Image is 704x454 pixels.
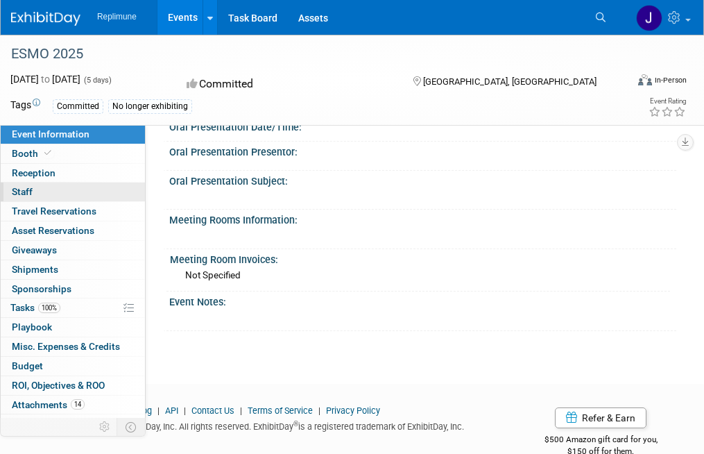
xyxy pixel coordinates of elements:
[1,299,145,317] a: Tasks100%
[654,75,687,85] div: In-Person
[180,405,189,416] span: |
[10,302,60,313] span: Tasks
[53,99,103,114] div: Committed
[1,357,145,376] a: Budget
[39,74,52,85] span: to
[169,142,676,159] div: Oral Presentation Presentor:
[12,321,52,333] span: Playbook
[583,72,687,93] div: Event Format
[154,405,163,416] span: |
[11,12,80,26] img: ExhibitDay
[555,407,646,428] a: Refer & Earn
[1,183,145,201] a: Staff
[185,269,665,282] div: Not Specified
[1,280,145,299] a: Sponsorships
[12,360,43,371] span: Budget
[248,405,313,416] a: Terms of Service
[44,149,51,157] i: Booth reservation complete
[83,76,112,85] span: (5 days)
[12,205,96,217] span: Travel Reservations
[12,186,33,197] span: Staff
[1,164,145,183] a: Reception
[12,148,54,159] span: Booth
[12,283,71,294] span: Sponsorships
[182,72,390,96] div: Committed
[170,249,670,267] div: Meeting Room Invoices:
[191,405,234,416] a: Contact Us
[237,405,246,416] span: |
[93,418,117,436] td: Personalize Event Tab Strip
[1,260,145,279] a: Shipments
[12,399,85,410] span: Attachments
[12,128,89,140] span: Event Information
[638,74,652,85] img: Format-Inperson.png
[10,74,80,85] span: [DATE] [DATE]
[12,225,94,236] span: Asset Reservations
[165,405,178,416] a: API
[1,221,145,240] a: Asset Reservations
[293,420,298,428] sup: ®
[636,5,662,31] img: janella ulloa
[1,396,145,414] a: Attachments14
[1,241,145,260] a: Giveaways
[38,303,60,313] span: 100%
[1,318,145,337] a: Playbook
[326,405,380,416] a: Privacy Policy
[12,380,105,391] span: ROI, Objectives & ROO
[12,244,57,255] span: Giveaways
[1,202,145,221] a: Travel Reservations
[108,99,192,114] div: No longer exhibiting
[169,210,676,227] div: Meeting Rooms Information:
[12,264,58,275] span: Shipments
[1,337,145,356] a: Misc. Expenses & Credits
[10,98,40,114] td: Tags
[649,98,686,105] div: Event Rating
[12,341,120,352] span: Misc. Expenses & Credits
[1,376,145,395] a: ROI, Objectives & ROO
[117,418,146,436] td: Toggle Event Tabs
[97,12,137,22] span: Replimune
[1,125,145,144] a: Event Information
[315,405,324,416] span: |
[71,399,85,410] span: 14
[169,292,676,309] div: Event Notes:
[423,76,596,87] span: [GEOGRAPHIC_DATA], [GEOGRAPHIC_DATA]
[1,144,145,163] a: Booth
[169,171,676,188] div: Oral Presentation Subject:
[12,167,55,178] span: Reception
[10,417,505,433] div: Copyright © 2025 ExhibitDay, Inc. All rights reserved. ExhibitDay is a registered trademark of Ex...
[6,42,619,67] div: ESMO 2025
